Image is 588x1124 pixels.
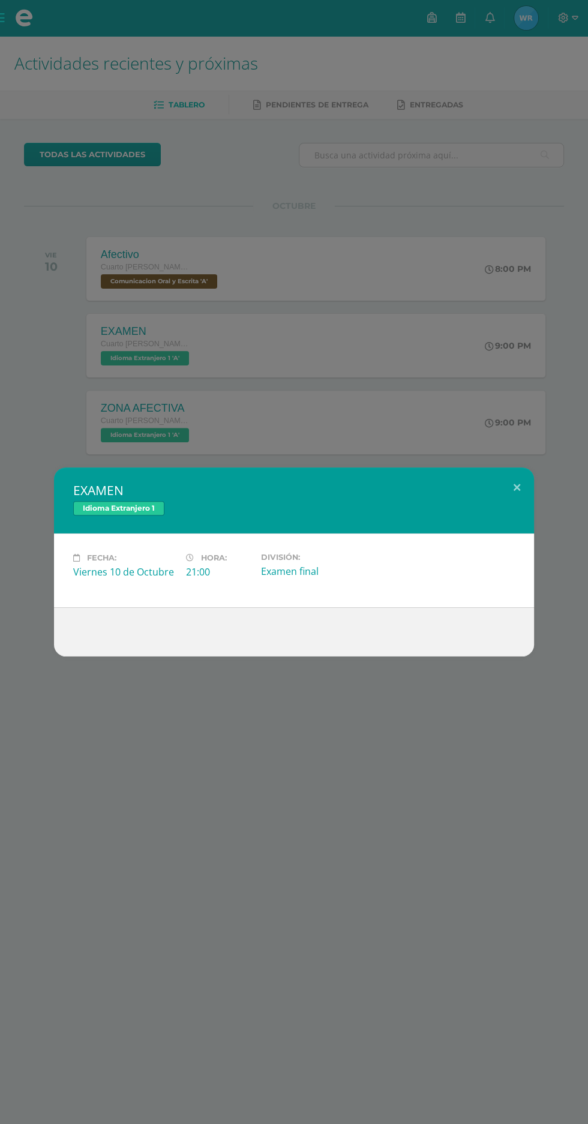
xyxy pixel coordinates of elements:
label: División: [261,553,364,562]
div: Examen final [261,565,364,578]
div: Viernes 10 de Octubre [73,565,176,579]
span: Fecha: [87,553,116,562]
div: 21:00 [186,565,251,579]
span: Idioma Extranjero 1 [73,501,164,515]
span: Hora: [201,553,227,562]
button: Close (Esc) [500,467,534,508]
h2: EXAMEN [73,482,515,499]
